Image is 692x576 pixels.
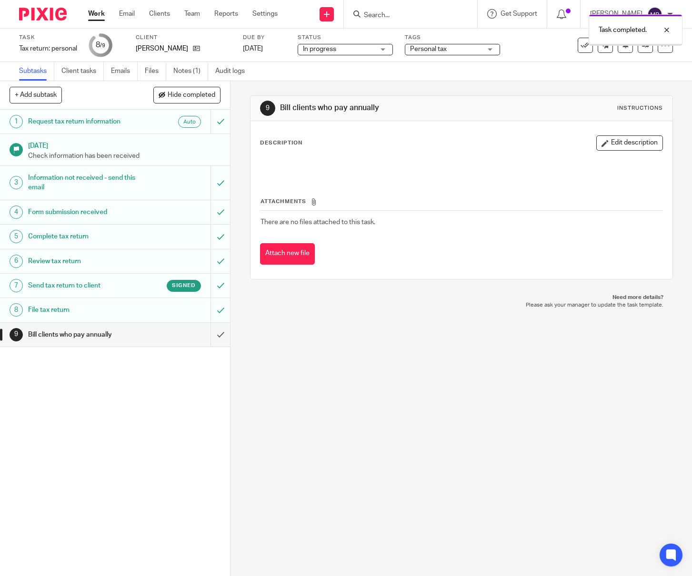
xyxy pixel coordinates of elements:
button: + Add subtask [10,87,62,103]
div: 9 [260,101,275,116]
label: Client [136,34,231,41]
a: Settings [252,9,278,19]
small: /9 [100,43,105,48]
span: Signed [172,281,196,289]
a: Client tasks [61,62,104,81]
a: Audit logs [215,62,252,81]
div: 7 [10,279,23,292]
div: 3 [10,176,23,189]
span: Personal tax [410,46,447,52]
div: 1 [10,115,23,128]
img: svg%3E [647,7,662,22]
span: Attachments [261,199,306,204]
label: Status [298,34,393,41]
div: 4 [10,206,23,219]
h1: Bill clients who pay annually [280,103,481,113]
div: 8 [96,40,105,51]
p: [PERSON_NAME] [136,44,188,53]
a: Notes (1) [173,62,208,81]
label: Task [19,34,77,41]
label: Due by [243,34,286,41]
div: 9 [10,328,23,341]
a: Clients [149,9,170,19]
div: 5 [10,230,23,243]
a: Reports [214,9,238,19]
h1: Send tax return to client [28,278,143,293]
a: Emails [111,62,138,81]
div: 8 [10,303,23,317]
h1: [DATE] [28,139,221,151]
h1: Form submission received [28,205,143,219]
h1: Review tax return [28,254,143,268]
button: Attach new file [260,243,315,265]
button: Edit description [596,135,663,151]
div: Auto [178,116,201,128]
h1: Request tax return information [28,114,143,129]
span: In progress [303,46,336,52]
a: Team [184,9,200,19]
img: Pixie [19,8,67,21]
span: Hide completed [168,92,215,99]
div: Instructions [617,104,663,112]
h1: Information not received - send this email [28,171,143,195]
h1: File tax return [28,303,143,317]
a: Files [145,62,166,81]
span: There are no files attached to this task. [261,219,375,226]
h1: Complete tax return [28,229,143,244]
a: Work [88,9,105,19]
p: Description [260,139,302,147]
p: Need more details? [260,294,663,301]
span: [DATE] [243,45,263,52]
p: Check information has been received [28,151,221,161]
div: 6 [10,255,23,268]
a: Email [119,9,135,19]
button: Hide completed [153,87,221,103]
div: Tax return: personal [19,44,77,53]
p: Task completed. [599,25,647,35]
p: Please ask your manager to update the task template. [260,301,663,309]
a: Subtasks [19,62,54,81]
h1: Bill clients who pay annually [28,328,143,342]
